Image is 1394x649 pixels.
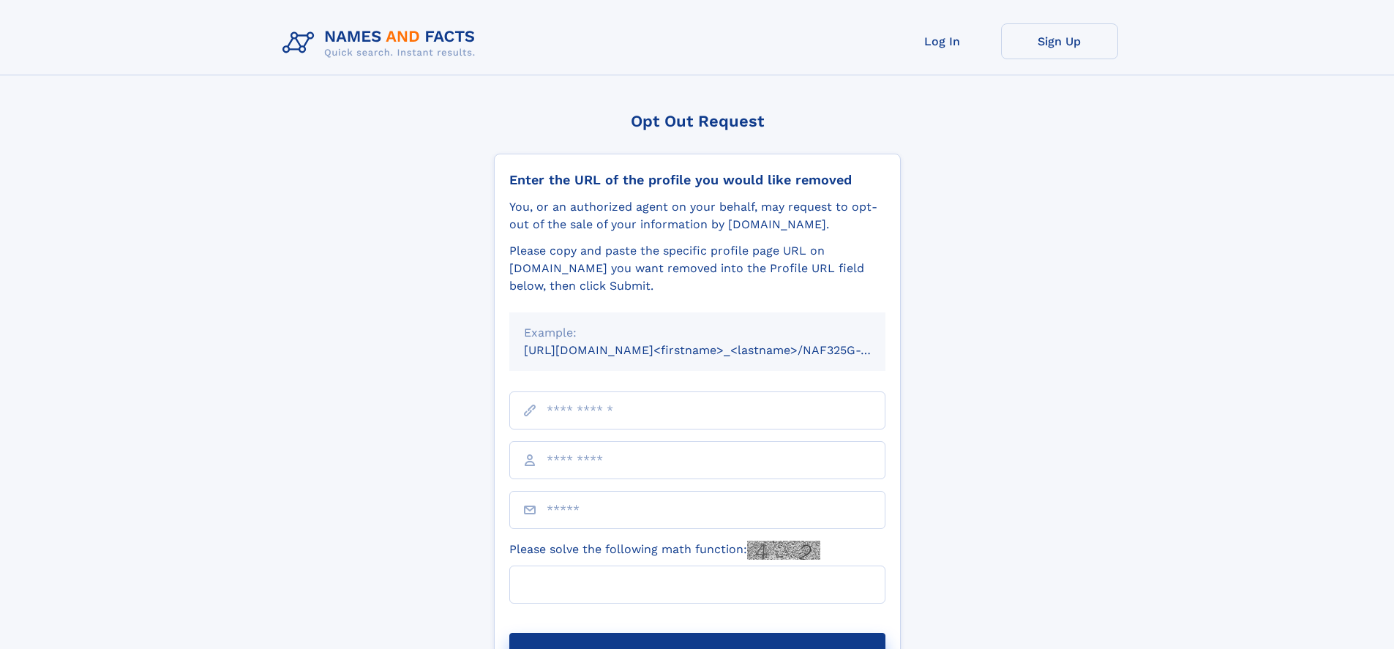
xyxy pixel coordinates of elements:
[509,242,885,295] div: Please copy and paste the specific profile page URL on [DOMAIN_NAME] you want removed into the Pr...
[509,198,885,233] div: You, or an authorized agent on your behalf, may request to opt-out of the sale of your informatio...
[494,112,901,130] div: Opt Out Request
[509,172,885,188] div: Enter the URL of the profile you would like removed
[884,23,1001,59] a: Log In
[524,324,871,342] div: Example:
[1001,23,1118,59] a: Sign Up
[277,23,487,63] img: Logo Names and Facts
[524,343,913,357] small: [URL][DOMAIN_NAME]<firstname>_<lastname>/NAF325G-xxxxxxxx
[509,541,820,560] label: Please solve the following math function:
